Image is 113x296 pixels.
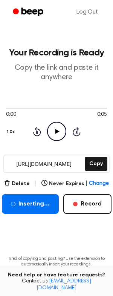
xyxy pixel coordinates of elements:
button: Copy [85,157,107,171]
p: Copy the link and paste it anywhere [6,63,107,82]
span: 0:00 [6,111,16,119]
span: Change [89,180,109,188]
a: [EMAIL_ADDRESS][DOMAIN_NAME] [37,279,91,291]
a: Log Out [69,3,105,21]
span: 0:05 [97,111,107,119]
button: Inserting... [2,194,59,214]
button: Record [63,194,111,214]
h1: Your Recording is Ready [6,48,107,57]
button: Never Expires|Change [41,180,109,188]
span: | [34,179,37,188]
a: Beep [8,5,50,20]
button: Delete [4,180,30,188]
p: Tired of copying and pasting? Use the extension to automatically insert your recordings. [6,256,107,267]
span: Contact us [5,278,108,291]
button: 1.0x [6,126,18,138]
span: | [86,180,87,188]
